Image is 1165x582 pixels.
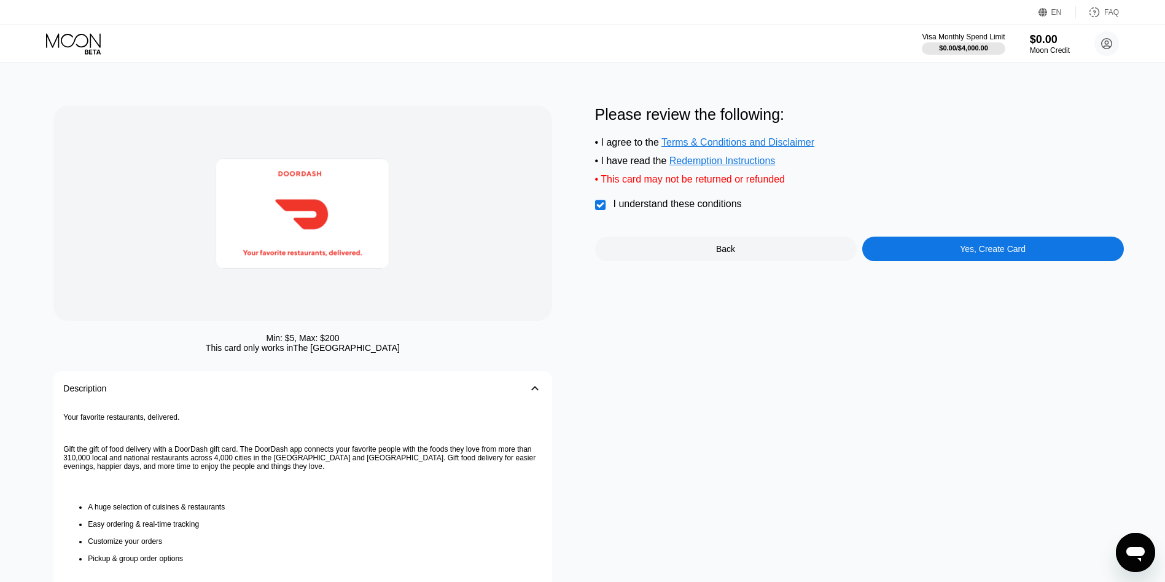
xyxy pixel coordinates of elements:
[528,381,542,396] div: 󰅀
[206,343,400,353] div: This card only works in The [GEOGRAPHIC_DATA]
[939,44,988,52] div: $0.00 / $4,000.00
[922,33,1005,41] div: Visa Monthly Spend Limit
[88,537,542,546] li: Customize your orders
[63,383,106,393] div: Description
[1051,8,1062,17] div: EN
[63,413,542,422] p: Your favorite restaurants, delivered.
[1104,8,1119,17] div: FAQ
[266,333,339,343] div: Min: $ 5 , Max: $ 200
[595,137,1124,148] div: • I agree to the
[614,199,742,210] div: I understand these conditions
[1076,6,1119,18] div: FAQ
[960,244,1026,254] div: Yes, Create Card
[1030,33,1070,46] div: $0.00
[88,554,542,563] li: Pickup & group order options
[862,237,1124,261] div: Yes, Create Card
[595,237,857,261] div: Back
[1116,533,1155,572] iframe: Button to launch messaging window
[661,137,814,147] span: Terms & Conditions and Disclaimer
[595,174,1124,185] div: • This card may not be returned or refunded
[1030,46,1070,55] div: Moon Credit
[63,445,542,471] p: Gift the gift of food delivery with a DoorDash gift card. The DoorDash app connects your favorite...
[716,244,735,254] div: Back
[1030,33,1070,55] div: $0.00Moon Credit
[1038,6,1076,18] div: EN
[922,33,1005,55] div: Visa Monthly Spend Limit$0.00/$4,000.00
[595,106,1124,124] div: Please review the following:
[595,155,1124,167] div: • I have read the
[669,155,776,166] span: Redemption Instructions
[88,503,542,511] li: A huge selection of cuisines & restaurants
[595,199,607,211] div: 
[88,520,542,529] li: Easy ordering & real-time tracking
